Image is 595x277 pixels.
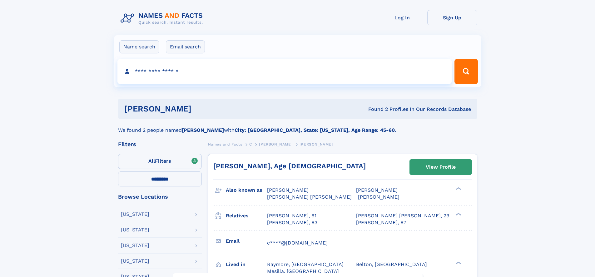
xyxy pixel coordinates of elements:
[356,261,427,267] span: Belton, [GEOGRAPHIC_DATA]
[259,140,292,148] a: [PERSON_NAME]
[267,212,316,219] a: [PERSON_NAME], 61
[267,194,352,200] span: [PERSON_NAME] [PERSON_NAME]
[124,105,280,113] h1: [PERSON_NAME]
[267,187,309,193] span: [PERSON_NAME]
[356,212,449,219] a: [PERSON_NAME] [PERSON_NAME], 29
[356,219,406,226] a: [PERSON_NAME], 67
[226,210,267,221] h3: Relatives
[454,187,462,191] div: ❯
[166,40,205,53] label: Email search
[280,106,471,113] div: Found 2 Profiles In Our Records Database
[121,212,149,217] div: [US_STATE]
[356,187,398,193] span: [PERSON_NAME]
[454,212,462,216] div: ❯
[208,140,242,148] a: Names and Facts
[118,119,477,134] div: We found 2 people named with .
[235,127,395,133] b: City: [GEOGRAPHIC_DATA], State: [US_STATE], Age Range: 45-60
[300,142,333,146] span: [PERSON_NAME]
[454,59,478,84] button: Search Button
[119,40,159,53] label: Name search
[410,160,472,175] a: View Profile
[121,243,149,248] div: [US_STATE]
[117,59,452,84] input: search input
[121,227,149,232] div: [US_STATE]
[226,259,267,270] h3: Lived in
[249,142,252,146] span: C
[118,194,202,200] div: Browse Locations
[426,160,456,174] div: View Profile
[213,162,366,170] a: [PERSON_NAME], Age [DEMOGRAPHIC_DATA]
[427,10,477,25] a: Sign Up
[118,141,202,147] div: Filters
[267,261,344,267] span: Raymore, [GEOGRAPHIC_DATA]
[249,140,252,148] a: C
[259,142,292,146] span: [PERSON_NAME]
[226,236,267,246] h3: Email
[118,10,208,27] img: Logo Names and Facts
[454,261,462,265] div: ❯
[267,219,317,226] a: [PERSON_NAME], 63
[226,185,267,195] h3: Also known as
[377,10,427,25] a: Log In
[121,259,149,264] div: [US_STATE]
[267,268,339,274] span: Mesilla, [GEOGRAPHIC_DATA]
[148,158,155,164] span: All
[182,127,224,133] b: [PERSON_NAME]
[118,154,202,169] label: Filters
[358,194,399,200] span: [PERSON_NAME]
